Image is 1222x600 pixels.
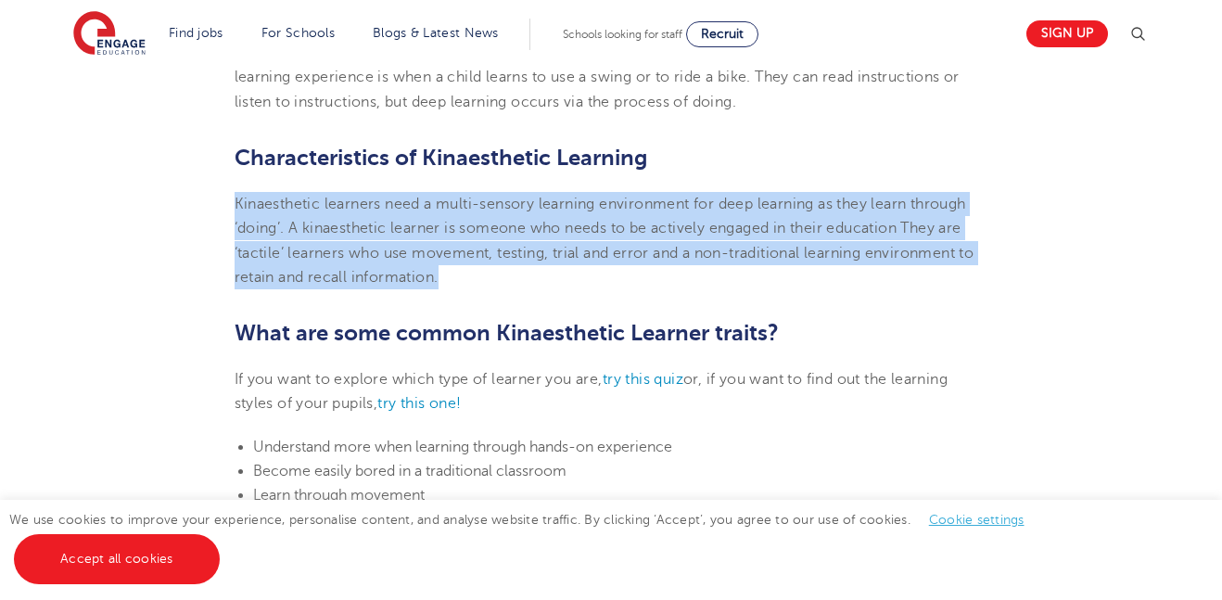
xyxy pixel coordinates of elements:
[235,196,974,286] span: Kinaesthetic learners need a multi-sensory learning environment for deep learning as they learn t...
[235,320,779,346] span: What are some common Kinaesthetic Learner traits?
[9,513,1043,566] span: We use cookies to improve your experience, personalise content, and analyse website traffic. By c...
[377,395,461,412] a: try this one!
[253,463,566,479] span: Become easily bored in a traditional classroom
[373,26,499,40] a: Blogs & Latest News
[235,45,960,110] span: inaesthetic learning happens when we have a hands-on experience. An example of a kinaesthetic lea...
[701,27,744,41] span: Recruit
[603,371,683,388] a: try this quiz
[929,513,1025,527] a: Cookie settings
[169,26,223,40] a: Find jobs
[563,28,682,41] span: Schools looking for staff
[253,487,425,504] span: Learn through movement
[235,367,988,416] p: If you want to explore which type of learner you are, or, if you want to find out the learning st...
[235,145,647,171] b: Characteristics of Kinaesthetic Learning
[1026,20,1108,47] a: Sign up
[686,21,758,47] a: Recruit
[14,534,220,584] a: Accept all cookies
[261,26,335,40] a: For Schools
[253,439,672,455] span: Understand more when learning through hands-on experience
[73,11,146,57] img: Engage Education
